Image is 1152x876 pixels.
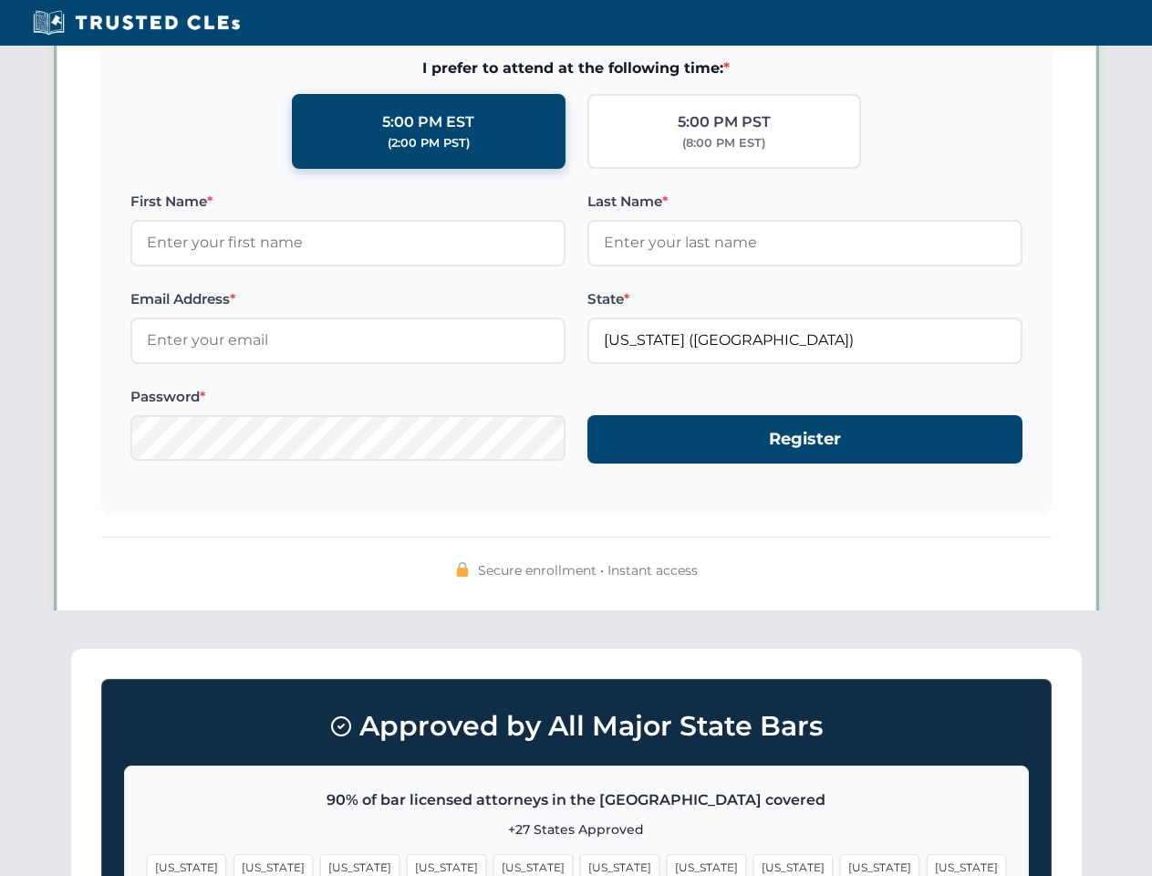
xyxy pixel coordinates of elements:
[478,560,698,580] span: Secure enrollment • Instant access
[130,288,566,310] label: Email Address
[388,134,470,152] div: (2:00 PM PST)
[678,110,771,134] div: 5:00 PM PST
[130,57,1022,80] span: I prefer to attend at the following time:
[587,288,1022,310] label: State
[682,134,765,152] div: (8:00 PM EST)
[124,702,1029,751] h3: Approved by All Major State Bars
[130,386,566,408] label: Password
[587,220,1022,266] input: Enter your last name
[130,220,566,266] input: Enter your first name
[587,318,1022,363] input: Florida (FL)
[587,191,1022,213] label: Last Name
[27,9,245,36] img: Trusted CLEs
[147,788,1006,812] p: 90% of bar licensed attorneys in the [GEOGRAPHIC_DATA] covered
[147,819,1006,839] p: +27 States Approved
[455,562,470,577] img: 🔒
[130,318,566,363] input: Enter your email
[587,415,1022,464] button: Register
[130,191,566,213] label: First Name
[382,110,474,134] div: 5:00 PM EST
